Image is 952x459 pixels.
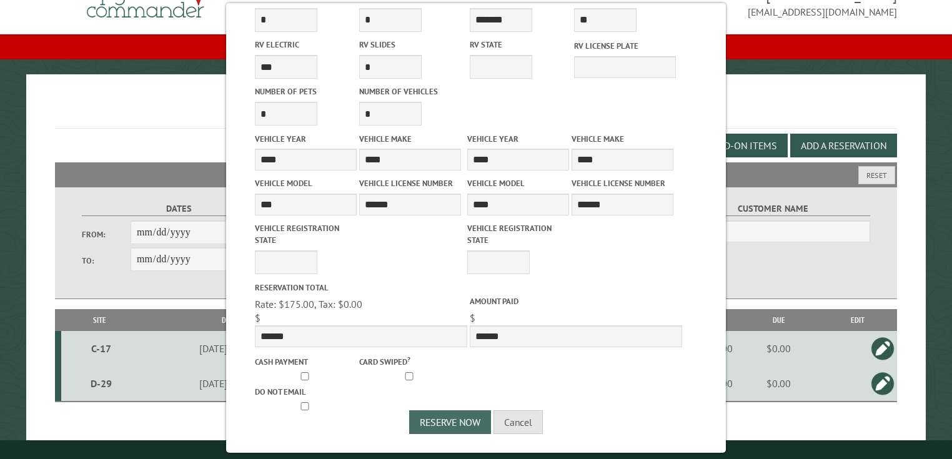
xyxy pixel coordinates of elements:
label: From: [82,229,131,240]
label: Dates [82,202,276,216]
label: RV License Plate [574,40,676,52]
label: Vehicle Model [255,177,357,189]
div: D-29 [66,377,137,390]
label: Vehicle Registration state [255,222,357,246]
label: Cash payment [255,356,357,368]
small: © Campground Commander LLC. All rights reserved. [405,445,547,453]
div: C-17 [66,342,137,355]
td: $0.00 [740,331,818,366]
label: Vehicle Make [572,133,673,145]
h2: Filters [55,162,898,186]
label: Amount paid [470,295,682,307]
th: Edit [818,309,897,331]
button: Cancel [493,410,543,434]
label: Number of Vehicles [359,86,461,97]
span: Rate: $175.00, Tax: $0.00 [255,298,362,310]
td: $0.00 [740,366,818,402]
label: Number of Pets [255,86,357,97]
th: Due [740,309,818,331]
label: Vehicle Make [359,133,461,145]
th: Dates [139,309,324,331]
label: RV State [470,39,572,51]
label: Reservation Total [255,282,467,294]
button: Reserve Now [409,410,491,434]
button: Reset [858,166,895,184]
button: Add a Reservation [790,134,897,157]
label: To: [82,255,131,267]
th: Site [61,309,139,331]
label: Vehicle Registration state [467,222,569,246]
label: Vehicle Year [467,133,569,145]
label: Vehicle Year [255,133,357,145]
label: Vehicle License Number [359,177,461,189]
h1: Reservations [55,94,898,129]
div: [DATE] - [DATE] [141,377,322,390]
label: RV Slides [359,39,461,51]
button: Edit Add-on Items [680,134,788,157]
span: $ [255,312,260,324]
label: Do not email [255,386,357,398]
label: Vehicle License Number [572,177,673,189]
label: Customer Name [676,202,870,216]
label: Card swiped [359,354,461,368]
div: [DATE] - [DATE] [141,342,322,355]
a: ? [407,355,410,363]
span: $ [470,312,475,324]
label: RV Electric [255,39,357,51]
label: Vehicle Model [467,177,569,189]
